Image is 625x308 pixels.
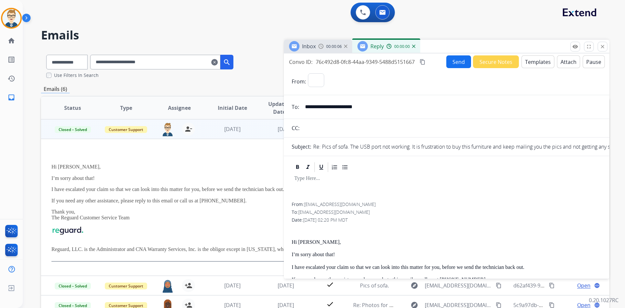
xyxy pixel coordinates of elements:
[41,29,609,42] h2: Emails
[316,162,326,172] div: Underline
[586,44,592,50] mat-icon: fullscreen
[370,43,384,50] span: Reply
[446,55,471,68] button: Send
[7,94,15,101] mat-icon: inbox
[572,44,578,50] mat-icon: remove_red_eye
[326,281,334,288] mat-icon: check
[292,209,602,215] div: To:
[292,264,602,270] p: I have escalated your claim so that we can look into this matter for you, before we send the tech...
[51,186,493,192] p: I have escalated your claim so that we can look into this matter for you, before we send the tech...
[302,43,316,50] span: Inbox
[224,282,241,289] span: [DATE]
[360,282,389,289] span: Pics of sofa.
[55,126,91,133] span: Closed – Solved
[521,55,554,68] button: Templates
[292,103,299,111] p: To:
[316,58,415,66] span: 76c492d8-0fc8-44aa-9349-5488d5151667
[549,283,555,288] mat-icon: content_copy
[223,58,231,66] mat-icon: search
[292,217,602,223] div: Date:
[51,209,493,221] p: Thank you, The Reguard Customer Service Team
[326,300,334,308] mat-icon: check
[7,37,15,45] mat-icon: home
[54,72,99,79] label: Use Filters In Search
[600,44,605,50] mat-icon: close
[326,44,342,49] span: 00:00:06
[496,283,502,288] mat-icon: content_copy
[594,283,600,288] mat-icon: language
[513,282,613,289] span: d62af439-9f96-40ea-93d4-862babd49e33
[51,198,493,204] p: If you need any other assistance, please reply to this email or call us at [PHONE_NUMBER].
[313,143,624,151] p: Re: Pics of sofa. The USB port not working. It is frustration to buy this furniture and keep mail...
[51,175,493,181] p: I’m sorry about that!
[278,125,294,133] span: [DATE]
[549,302,555,308] mat-icon: content_copy
[303,162,313,172] div: Italic
[265,100,294,116] span: Updated Date
[594,302,600,308] mat-icon: language
[278,282,294,289] span: [DATE]
[589,296,618,304] p: 0.20.1027RC
[2,9,21,27] img: avatar
[298,209,370,215] span: [EMAIL_ADDRESS][DOMAIN_NAME]
[51,164,493,170] p: Hi [PERSON_NAME],
[168,104,191,112] span: Assignee
[7,75,15,82] mat-icon: history
[292,124,299,132] p: CC:
[292,252,602,257] p: I’m sorry about that!
[161,279,174,293] img: agent-avatar
[292,239,602,245] p: Hi [PERSON_NAME],
[292,78,306,85] p: From:
[410,282,418,289] mat-icon: explore
[473,55,519,68] button: Secure Notes
[161,123,174,136] img: agent-avatar
[64,104,81,112] span: Status
[105,126,147,133] span: Customer Support
[557,55,580,68] button: Attach
[293,162,302,172] div: Bold
[583,55,605,68] button: Pause
[7,56,15,64] mat-icon: list_alt
[304,201,376,207] span: [EMAIL_ADDRESS][DOMAIN_NAME]
[185,125,192,133] mat-icon: person_remove
[394,44,410,49] span: 00:00:00
[185,282,192,289] mat-icon: person_add
[496,302,502,308] mat-icon: content_copy
[41,85,70,93] p: Emails (6)
[292,201,602,208] div: From:
[292,277,602,283] p: If you need any other assistance, please reply to this email or call us at [PHONE_NUMBER].
[51,246,493,252] p: Reguard, LLC. is the Administrator and CNA Warranty Services, Inc. is the obligor except in [US_S...
[120,104,132,112] span: Type
[211,58,218,66] mat-icon: clear
[330,162,340,172] div: Ordered List
[425,282,492,289] span: [EMAIL_ADDRESS][DOMAIN_NAME]
[577,282,590,289] span: Open
[289,58,312,66] p: Convo ID:
[224,125,241,133] span: [DATE]
[105,283,147,289] span: Customer Support
[55,283,91,289] span: Closed – Solved
[51,226,84,235] img: Reguard+Logotype+Color_WBG_S.png
[420,59,425,65] mat-icon: content_copy
[303,217,348,223] span: [DATE] 02:20 PM MDT
[292,143,311,151] p: Subject:
[340,162,350,172] div: Bullet List
[218,104,247,112] span: Initial Date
